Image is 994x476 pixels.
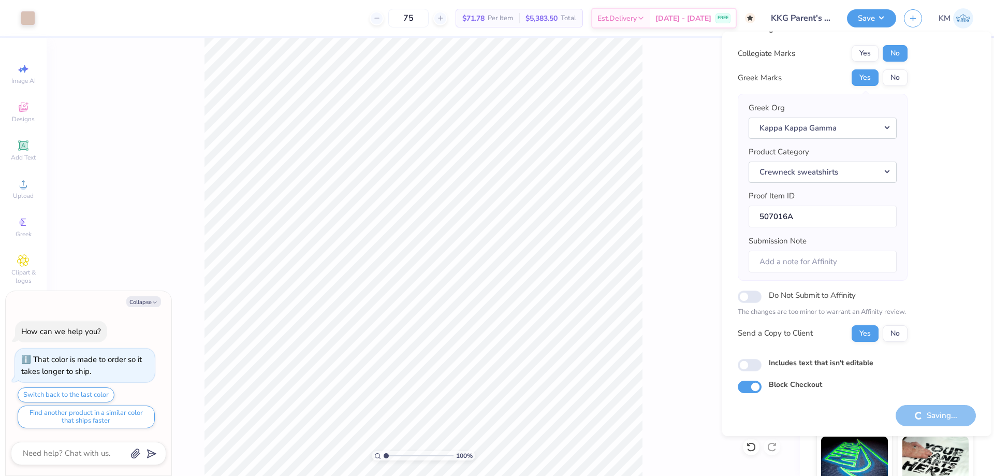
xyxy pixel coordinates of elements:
[939,12,951,24] span: KM
[11,153,36,162] span: Add Text
[763,8,839,28] input: Untitled Design
[749,146,809,158] label: Product Category
[738,72,782,84] div: Greek Marks
[749,162,897,183] button: Crewneck sweatshirts
[561,13,576,24] span: Total
[749,118,897,139] button: Kappa Kappa Gamma
[738,48,795,60] div: Collegiate Marks
[126,296,161,307] button: Collapse
[883,69,908,86] button: No
[5,268,41,285] span: Clipart & logos
[852,45,879,62] button: Yes
[21,354,142,377] div: That color is made to order so it takes longer to ship.
[769,379,822,390] label: Block Checkout
[769,289,856,302] label: Do Not Submit to Affinity
[11,77,36,85] span: Image AI
[655,13,711,24] span: [DATE] - [DATE]
[749,190,795,202] label: Proof Item ID
[388,9,429,27] input: – –
[883,325,908,342] button: No
[597,13,637,24] span: Est. Delivery
[718,15,728,22] span: FREE
[939,8,973,28] a: KM
[883,45,908,62] button: No
[13,192,34,200] span: Upload
[12,115,35,123] span: Designs
[769,357,873,368] label: Includes text that isn't editable
[749,102,785,114] label: Greek Org
[525,13,558,24] span: $5,383.50
[749,251,897,273] input: Add a note for Affinity
[488,13,513,24] span: Per Item
[953,8,973,28] img: Karl Michael Narciza
[462,13,485,24] span: $71.78
[852,69,879,86] button: Yes
[738,327,813,339] div: Send a Copy to Client
[18,387,114,402] button: Switch back to the last color
[847,9,896,27] button: Save
[738,307,908,318] p: The changes are too minor to warrant an Affinity review.
[852,325,879,342] button: Yes
[16,230,32,238] span: Greek
[749,235,807,247] label: Submission Note
[18,406,155,428] button: Find another product in a similar color that ships faster
[21,326,101,337] div: How can we help you?
[456,451,473,460] span: 100 %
